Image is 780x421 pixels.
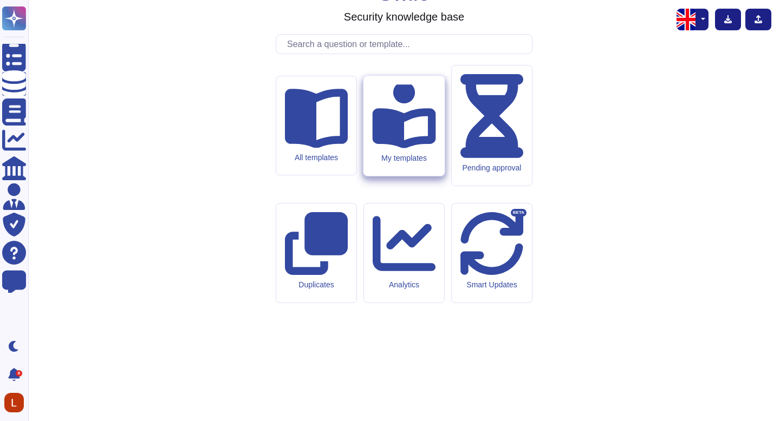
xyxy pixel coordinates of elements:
[16,370,22,377] div: 8
[282,35,532,54] input: Search a question or template...
[511,209,526,216] div: BETA
[4,393,24,412] img: user
[372,153,435,162] div: My templates
[285,280,348,290] div: Duplicates
[285,153,348,162] div: All templates
[460,163,523,173] div: Pending approval
[460,280,523,290] div: Smart Updates
[2,391,31,415] button: user
[344,10,464,23] h3: Security knowledge base
[373,280,435,290] div: Analytics
[677,9,698,30] img: en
